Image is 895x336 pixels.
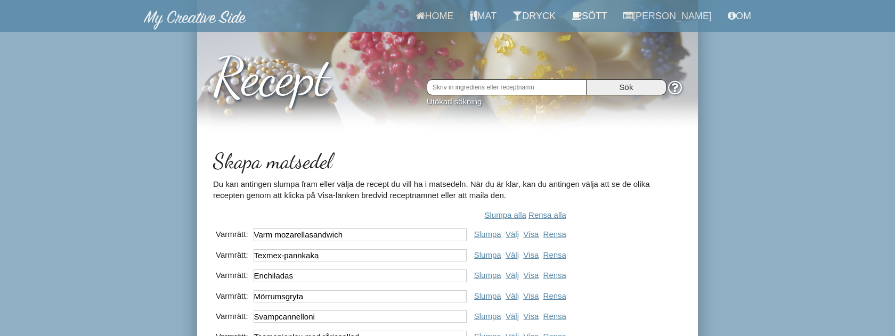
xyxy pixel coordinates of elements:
a: Välj [506,271,519,280]
a: Visa [523,291,539,300]
a: Rensa [543,291,566,300]
a: Rensa [543,230,566,239]
p: Du kan antingen slumpa fram eller välja de recept du vill ha i matsedeln. När du är klar, kan du ... [213,178,682,201]
a: Slumpa [474,230,501,239]
a: Rensa [543,271,566,280]
a: Välj [506,250,519,259]
h5: Varmrätt: [216,250,248,259]
a: Visa [523,271,539,280]
h5: Varmrätt: [216,230,248,239]
a: Slumpa [474,250,501,259]
a: Rensa alla [528,210,566,219]
h5: Varmrätt: [216,312,248,321]
a: Välj [506,312,519,321]
h5: Varmrätt: [216,271,248,280]
a: Slumpa [474,271,501,280]
a: Välj [506,291,519,300]
h2: Skapa matsedel [213,149,682,173]
input: Skriv in ingrediens eller receptnamn [427,79,587,95]
h1: Recept [213,37,682,106]
input: Sök [587,79,666,95]
a: Utökad sökning [427,97,482,106]
a: Visa [523,312,539,321]
a: Visa [523,230,539,239]
a: Slumpa [474,291,501,300]
a: Slumpa alla [484,210,526,219]
a: Välj [506,230,519,239]
a: Rensa [543,250,566,259]
h5: Varmrätt: [216,291,248,300]
img: MyCreativeSide [144,11,246,30]
a: Rensa [543,312,566,321]
a: Visa [523,250,539,259]
a: Slumpa [474,312,501,321]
